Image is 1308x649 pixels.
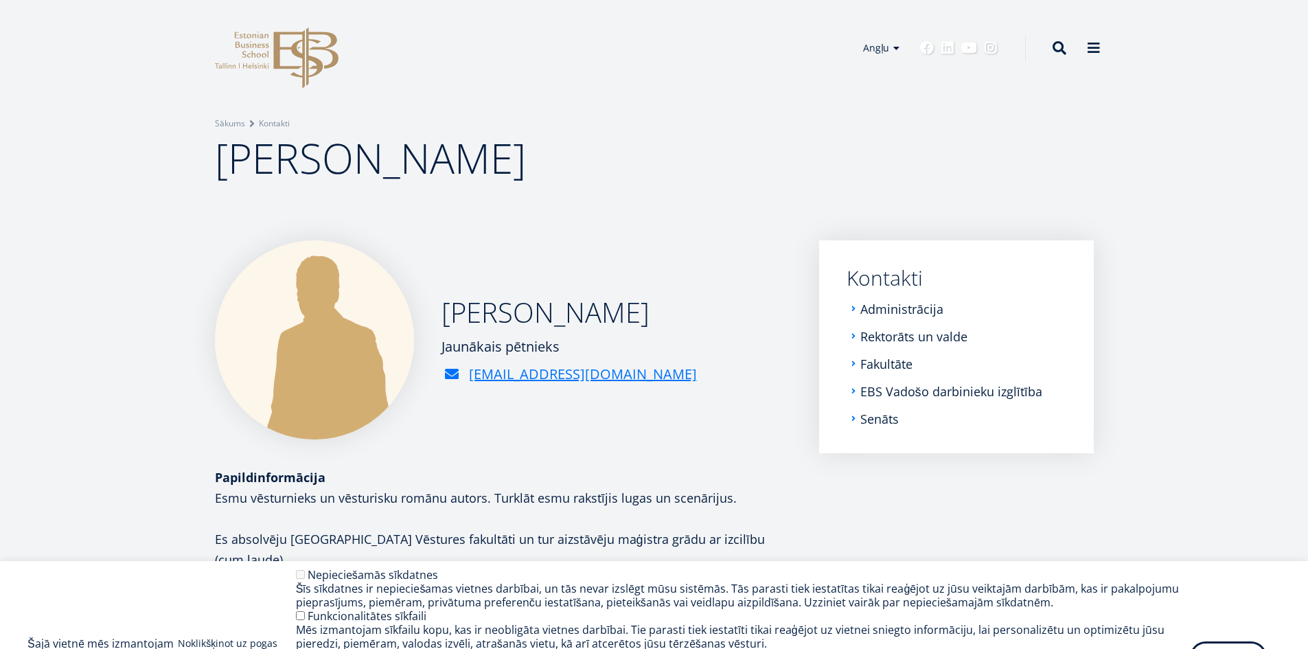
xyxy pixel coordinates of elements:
[860,302,943,316] a: Administrācija
[215,130,526,186] font: [PERSON_NAME]
[308,567,438,582] font: Nepieciešamās sīkdatnes
[296,581,1180,610] font: Šīs sīkdatnes ir nepieciešamas vietnes darbībai, un tās nevar izslēgt mūsu sistēmās. Tās parasti ...
[860,328,967,345] font: Rektorāts un valde
[860,412,899,426] a: Senāts
[860,357,913,371] a: Fakultāte
[847,268,1066,288] a: Kontakti
[215,117,245,129] font: Sākums
[860,411,899,427] font: Senāts
[308,608,426,624] font: Funkcionalitātes sīkfaili
[469,365,697,383] font: [EMAIL_ADDRESS][DOMAIN_NAME]
[860,330,967,343] a: Rektorāts un valde
[441,293,650,331] font: [PERSON_NAME]
[860,385,1042,398] a: EBS Vadošo darbinieku izglītība
[215,490,737,506] font: Esmu vēsturnieks un vēsturisku romānu autors. Turklāt esmu rakstījis lugas un scenārijus.
[259,117,290,130] a: Kontakti
[860,301,943,317] font: Administrācija
[215,240,414,440] img: a
[469,364,697,385] a: [EMAIL_ADDRESS][DOMAIN_NAME]
[259,117,290,129] font: Kontakti
[847,264,923,292] font: Kontakti
[860,383,1042,400] font: EBS Vadošo darbinieku izglītība
[215,469,325,486] font: Papildinformācija
[215,531,765,568] font: Es absolvēju [GEOGRAPHIC_DATA] Vēstures fakultāti un tur aizstāvēju maģistra grādu ar izcilību (c...
[215,117,245,130] a: Sākums
[860,356,913,372] font: Fakultāte
[441,337,560,356] font: Jaunākais pētnieks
